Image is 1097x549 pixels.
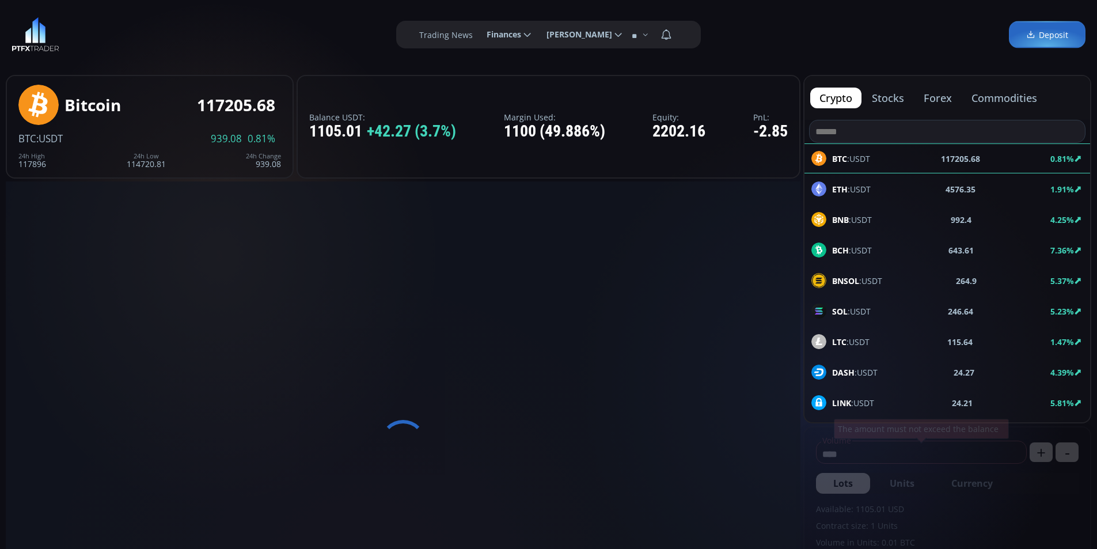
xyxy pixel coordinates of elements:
div: 117205.68 [197,96,275,114]
div: Bitcoin [64,96,121,114]
b: SOL [832,306,848,317]
span: [PERSON_NAME] [538,23,612,46]
div: 24h High [18,153,46,160]
b: BNSOL [832,275,859,286]
span: +42.27 (3.7%) [367,123,456,141]
b: 4.39% [1050,367,1074,378]
div: 24h Change [246,153,281,160]
b: LTC [832,336,847,347]
span: :USDT [832,305,871,317]
label: Margin Used: [504,113,605,122]
div: -2.85 [753,123,788,141]
span: :USDT [832,275,882,287]
span: :USDT [832,244,872,256]
div: 939.08 [246,153,281,168]
button: forex [914,88,961,108]
b: 7.36% [1050,245,1074,256]
b: 24.27 [954,366,974,378]
div: 2202.16 [652,123,705,141]
span: :USDT [36,132,63,145]
b: 264.9 [956,275,977,287]
span: :USDT [832,183,871,195]
button: commodities [962,88,1046,108]
b: BNB [832,214,849,225]
span: :USDT [832,214,872,226]
span: :USDT [832,366,878,378]
span: 939.08 [211,134,242,144]
b: 5.37% [1050,275,1074,286]
b: 1.47% [1050,336,1074,347]
span: Finances [479,23,521,46]
b: 115.64 [947,336,973,348]
b: 4.25% [1050,214,1074,225]
label: PnL: [753,113,788,122]
label: Balance USDT: [309,113,456,122]
a: Deposit [1009,21,1085,48]
b: LINK [832,397,851,408]
b: 643.61 [948,244,974,256]
b: 5.81% [1050,397,1074,408]
b: 4576.35 [946,183,975,195]
label: Equity: [652,113,705,122]
div: 24h Low [127,153,166,160]
b: 24.21 [952,397,973,409]
b: BCH [832,245,849,256]
span: BTC [18,132,36,145]
div: 117896 [18,153,46,168]
span: Deposit [1026,29,1068,41]
span: 0.81% [248,134,275,144]
div: 1105.01 [309,123,456,141]
label: Trading News [419,29,473,41]
b: 246.64 [948,305,973,317]
button: crypto [810,88,861,108]
b: 1.91% [1050,184,1074,195]
span: :USDT [832,336,870,348]
div: 1100 (49.886%) [504,123,605,141]
div: 114720.81 [127,153,166,168]
b: 992.4 [951,214,971,226]
button: stocks [863,88,913,108]
b: DASH [832,367,855,378]
b: ETH [832,184,848,195]
img: LOGO [12,17,59,52]
span: :USDT [832,397,874,409]
b: 5.23% [1050,306,1074,317]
